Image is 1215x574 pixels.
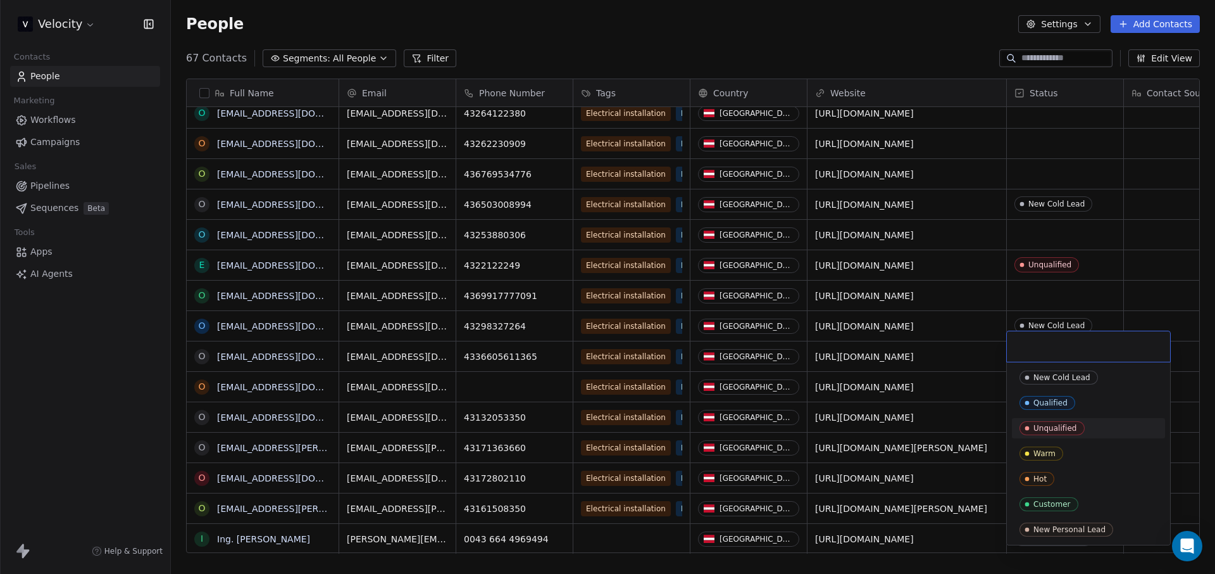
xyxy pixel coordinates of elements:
div: New Cold Lead [1033,373,1090,382]
div: Unqualified [1033,424,1077,433]
div: New Personal Lead [1033,525,1106,534]
div: Qualified [1033,399,1068,407]
div: Suggestions [1012,367,1165,540]
div: Warm [1033,449,1056,458]
div: Hot [1033,475,1047,483]
div: Customer [1033,500,1071,509]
